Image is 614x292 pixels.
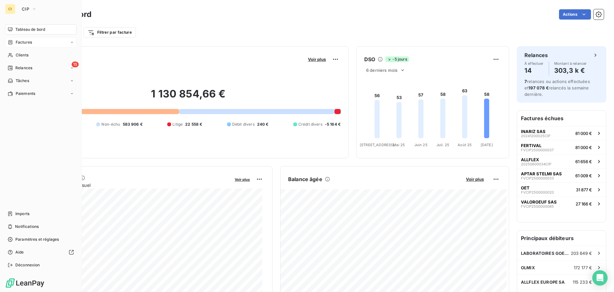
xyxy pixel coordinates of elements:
[554,62,587,65] span: Montant à relancer
[521,251,571,256] span: LABORATOIRES GOEMAR
[16,52,28,58] span: Clients
[521,134,550,138] span: 20241200025CIP
[437,143,449,147] tspan: Juil. 25
[575,131,592,136] span: 81 000 €
[559,9,591,20] button: Actions
[517,168,606,182] button: APTAR STELMI SASFVCIP250000003361 009 €
[464,176,486,182] button: Voir plus
[528,85,548,90] span: 197 078 €
[15,224,39,229] span: Notifications
[414,143,428,147] tspan: Juin 25
[366,68,398,73] span: 6 derniers mois
[521,176,554,180] span: FVCIP2500000033
[517,182,606,196] button: OETFVCIP250000002031 877 €
[5,247,76,257] a: Aide
[15,211,29,217] span: Imports
[524,62,544,65] span: À effectuer
[233,176,252,182] button: Voir plus
[325,121,341,127] span: -5 164 €
[101,121,120,127] span: Non-échu
[22,6,29,12] span: CIP
[521,129,546,134] span: INARIZ SAS
[517,140,606,154] button: FERTIVALFVCIP250000003781 000 €
[517,230,606,246] h6: Principaux débiteurs
[576,201,592,206] span: 27 166 €
[524,79,590,97] span: relances ou actions effectuées et relancés la semaine dernière.
[592,270,608,286] div: Open Intercom Messenger
[298,121,322,127] span: Crédit divers
[517,111,606,126] h6: Factures échues
[521,171,562,176] span: APTAR STELMI SAS
[481,143,493,147] tspan: [DATE]
[521,157,539,162] span: ALLFLEX
[517,154,606,168] button: ALLFLEX20250600034CIP61 656 €
[524,79,527,84] span: 7
[15,262,40,268] span: Déconnexion
[288,175,322,183] h6: Balance âgée
[185,121,202,127] span: 22 558 €
[16,39,32,45] span: Factures
[15,249,24,255] span: Aide
[554,65,587,76] h4: 303,3 k €
[573,279,592,285] span: 115 233 €
[172,121,183,127] span: Litige
[308,57,326,62] span: Voir plus
[5,4,15,14] div: CI
[521,162,551,166] span: 20250600034CIP
[15,27,45,32] span: Tableau de bord
[5,278,45,288] img: Logo LeanPay
[521,190,554,194] span: FVCIP2500000020
[36,182,230,188] span: Chiffre d'affaires mensuel
[16,91,35,96] span: Paiements
[235,177,250,182] span: Voir plus
[393,143,405,147] tspan: Mai 25
[521,204,554,208] span: FVCIP2500000085
[385,56,409,62] span: -5 jours
[521,199,557,204] span: VALOROEUF SAS
[575,145,592,150] span: 81 000 €
[123,121,143,127] span: 583 906 €
[517,126,606,140] button: INARIZ SAS20241200025CIP81 000 €
[575,173,592,178] span: 61 009 €
[15,237,59,242] span: Paramètres et réglages
[524,65,544,76] h4: 14
[36,88,341,107] h2: 1 130 854,66 €
[306,56,328,62] button: Voir plus
[524,51,548,59] h6: Relances
[521,265,535,270] span: OLMIX
[521,185,530,190] span: OET
[517,196,606,211] button: VALOROEUF SASFVCIP250000008527 166 €
[466,177,484,182] span: Voir plus
[574,265,592,270] span: 172 177 €
[571,251,592,256] span: 203 649 €
[360,143,394,147] tspan: [STREET_ADDRESS]
[257,121,269,127] span: 240 €
[521,143,541,148] span: FERTIVAL
[83,27,136,38] button: Filtrer par facture
[521,148,554,152] span: FVCIP2500000037
[232,121,255,127] span: Débit divers
[458,143,472,147] tspan: Août 25
[575,159,592,164] span: 61 656 €
[72,62,79,67] span: 15
[521,279,565,285] span: ALLFLEX EUROPE SA
[15,65,32,71] span: Relances
[16,78,29,84] span: Tâches
[576,187,592,192] span: 31 877 €
[364,55,375,63] h6: DSO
